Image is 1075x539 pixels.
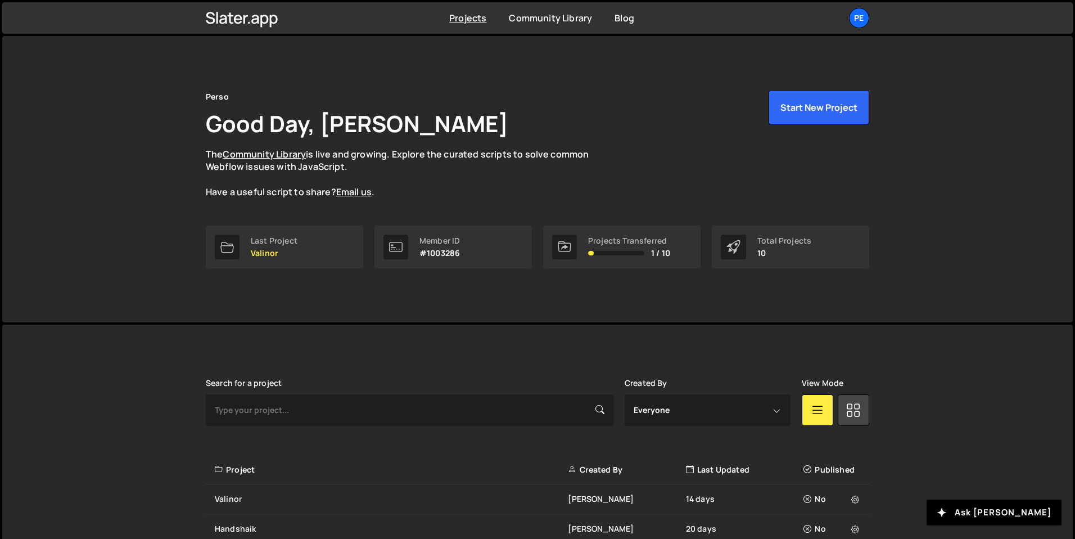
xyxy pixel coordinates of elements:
[206,226,363,268] a: Last Project Valinor
[625,379,667,388] label: Created By
[223,148,306,160] a: Community Library
[769,90,869,125] button: Start New Project
[686,523,803,534] div: 20 days
[588,236,670,245] div: Projects Transferred
[215,493,568,505] div: Valinor
[206,148,611,199] p: The is live and growing. Explore the curated scripts to solve common Webflow issues with JavaScri...
[568,493,685,505] div: [PERSON_NAME]
[419,249,460,258] p: #1003286
[686,464,803,475] div: Last Updated
[419,236,460,245] div: Member ID
[803,493,862,505] div: No
[251,236,297,245] div: Last Project
[615,12,634,24] a: Blog
[449,12,486,24] a: Projects
[206,90,229,104] div: Perso
[568,464,685,475] div: Created By
[509,12,592,24] a: Community Library
[215,464,568,475] div: Project
[336,186,372,198] a: Email us
[651,249,670,258] span: 1 / 10
[206,108,508,139] h1: Good Day, [PERSON_NAME]
[802,379,843,388] label: View Mode
[803,523,862,534] div: No
[757,249,811,258] p: 10
[757,236,811,245] div: Total Projects
[206,394,613,426] input: Type your project...
[568,523,685,534] div: [PERSON_NAME]
[215,523,568,534] div: Handshaik
[206,484,869,514] a: Valinor [PERSON_NAME] 14 days No
[849,8,869,28] a: Pe
[251,249,297,258] p: Valinor
[927,500,1062,525] button: Ask [PERSON_NAME]
[803,464,862,475] div: Published
[686,493,803,505] div: 14 days
[206,379,282,388] label: Search for a project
